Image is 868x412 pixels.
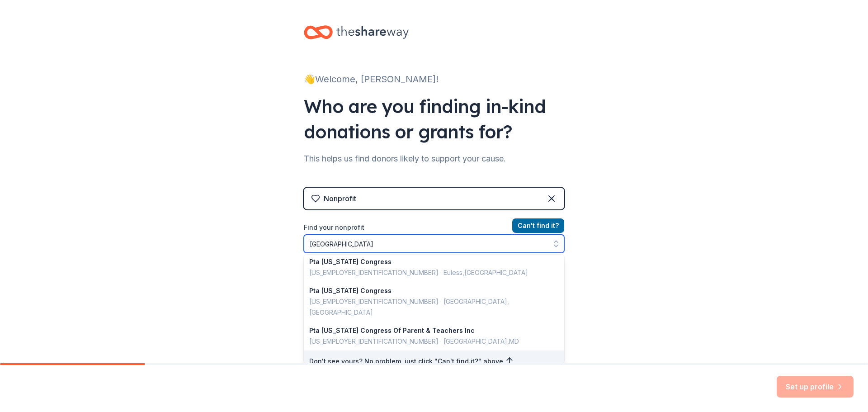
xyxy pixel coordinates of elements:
[309,296,548,318] div: [US_EMPLOYER_IDENTIFICATION_NUMBER] · [GEOGRAPHIC_DATA] , [GEOGRAPHIC_DATA]
[309,256,548,267] div: Pta [US_STATE] Congress
[309,325,548,336] div: Pta [US_STATE] Congress Of Parent & Teachers Inc
[309,285,548,296] div: Pta [US_STATE] Congress
[309,267,548,278] div: [US_EMPLOYER_IDENTIFICATION_NUMBER] · Euless , [GEOGRAPHIC_DATA]
[304,235,564,253] input: Search by name, EIN, or city
[309,336,548,347] div: [US_EMPLOYER_IDENTIFICATION_NUMBER] · [GEOGRAPHIC_DATA] , MD
[304,350,564,372] div: Don't see yours? No problem, just click "Can't find it?" above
